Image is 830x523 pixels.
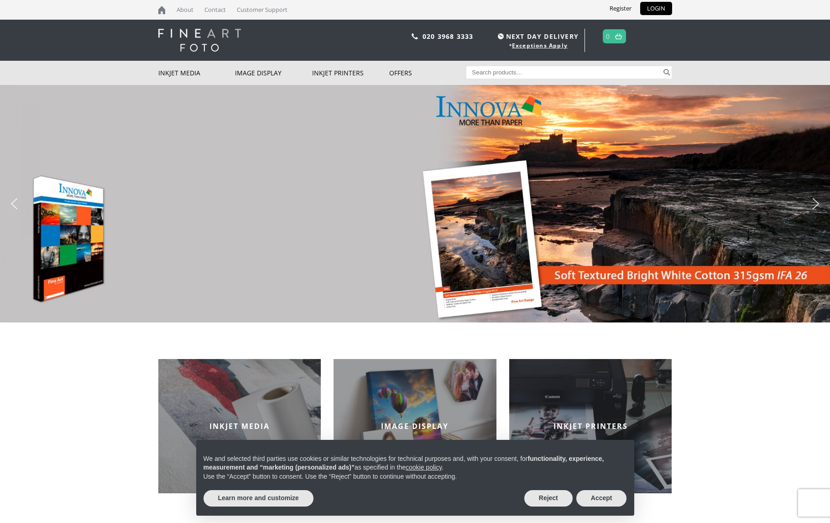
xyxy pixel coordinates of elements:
a: Inkjet Media [158,61,235,85]
div: Choose slide to display. [411,327,420,336]
div: Notice [189,433,642,523]
a: cookie policy [406,464,442,471]
img: previous arrow [7,196,21,211]
img: logo-white.svg [158,29,241,52]
h2: INKJET MEDIA [158,421,321,431]
div: Deal of the WeekInnova Soft Textured Bright White Cotton 315gsmIFA26 Save on all sizes of cut she... [163,156,336,260]
a: Deal of the Week [177,161,329,179]
a: Inkjet Printers [312,61,389,85]
img: time.svg [498,33,504,39]
a: Image Display [235,61,312,85]
button: Accept [576,490,627,507]
p: Use the “Accept” button to consent. Use the “Reject” button to continue without accepting. [204,472,627,481]
img: next arrow [809,196,823,211]
a: LOGIN [640,2,672,15]
a: Offers [389,61,466,85]
span: NEXT DAY DELIVERY [496,31,579,42]
button: Learn more and customize [204,490,313,507]
div: ORDER NOW [188,242,227,251]
button: Reject [524,490,573,507]
a: Register [603,2,638,15]
b: Innova Soft Textured Bright White Cotton 315gsm [177,184,306,206]
img: basket.svg [615,33,622,39]
img: phone.svg [412,33,418,39]
i: IFA26 [233,195,255,206]
a: Exceptions Apply [512,42,568,49]
input: Search products… [466,66,662,79]
i: From £23.99 inc [195,223,245,232]
h2: IMAGE DISPLAY [334,421,496,431]
strong: functionality, experience, measurement and “marketing (personalized ads)” [204,455,604,471]
p: We and selected third parties use cookies or similar technologies for technical purposes and, wit... [204,454,627,472]
a: 0 [606,30,610,43]
button: Search [662,66,672,79]
h2: INKJET PRINTERS [509,421,672,431]
a: ORDER NOW [179,239,236,254]
p: Save on all sizes of cut sheets and Rolls this week. [177,213,327,232]
a: 020 3968 3333 [423,32,474,41]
